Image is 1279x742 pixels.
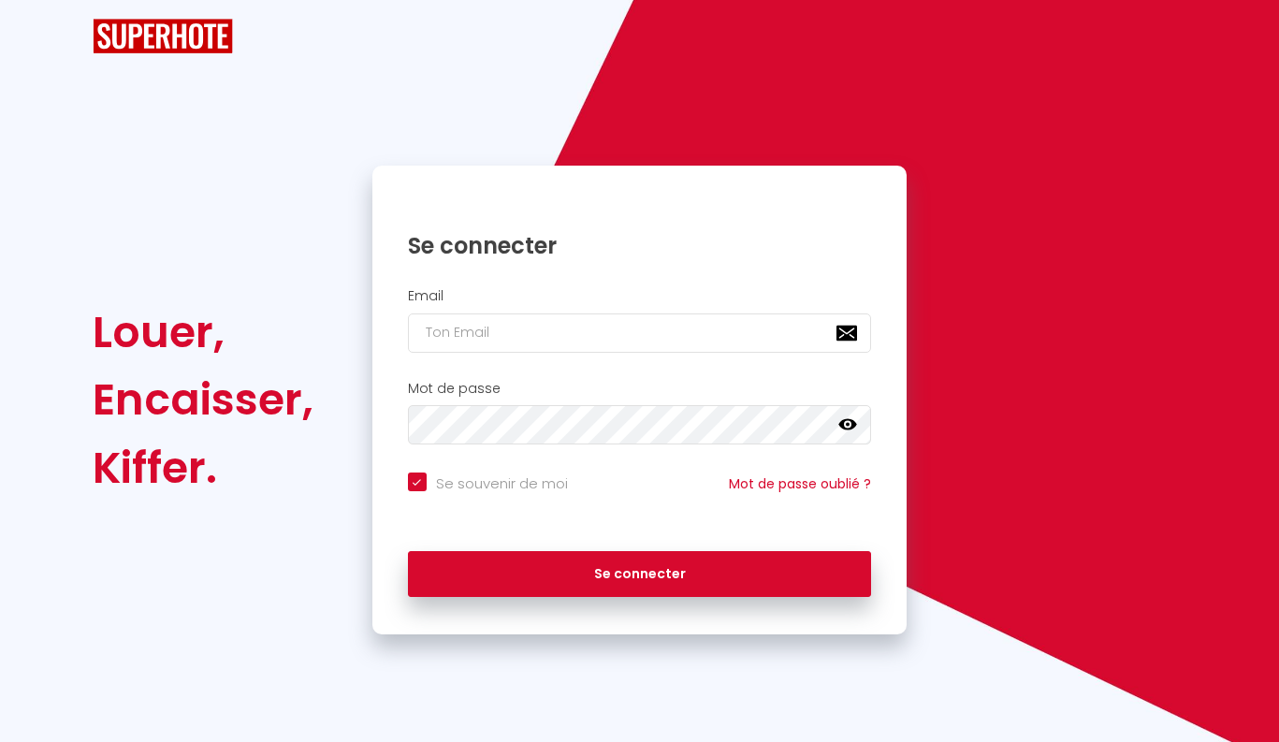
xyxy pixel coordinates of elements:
h2: Mot de passe [408,381,872,397]
a: Mot de passe oublié ? [729,474,871,493]
h1: Se connecter [408,231,872,260]
input: Ton Email [408,313,872,353]
button: Se connecter [408,551,872,598]
div: Kiffer. [93,434,313,502]
img: SuperHote logo [93,19,233,53]
div: Encaisser, [93,366,313,433]
div: Louer, [93,298,313,366]
h2: Email [408,288,872,304]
